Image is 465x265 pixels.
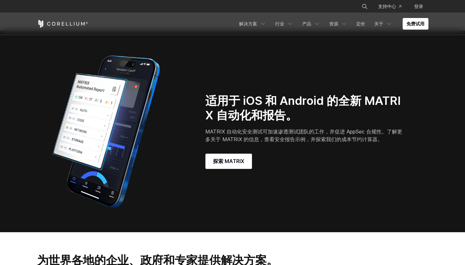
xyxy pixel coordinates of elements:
font: 支持中心 [378,4,396,9]
font: 行业 [275,21,284,26]
a: 探索 MATRIX [205,153,252,169]
img: Corellium_MATRIX_Hero_1_1x [37,51,175,212]
font: 免费试用 [406,21,424,26]
button: 搜索 [359,1,370,12]
div: 导航菜单 [235,18,428,30]
font: 适用于 iOS 和 Android 的全新 MATRIX 自动化和报告。 [205,94,401,122]
font: 产品 [302,21,311,26]
div: 导航菜单 [354,1,428,12]
font: 关于 [374,21,383,26]
font: 探索 MATRIX [213,158,244,164]
font: 解决方案 [239,21,257,26]
a: 科雷利姆之家 [37,20,88,28]
font: 登录 [414,4,423,9]
font: 资源 [329,21,338,26]
font: 定价 [356,21,365,26]
font: MATRIX 自动化安全测试可加速渗透测试团队的工作，并促进 AppSec 合规性。了解更多关于 MATRIX 的信息，查看安全报告示例，并探索我们的成本节约计算器。 [205,128,402,142]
